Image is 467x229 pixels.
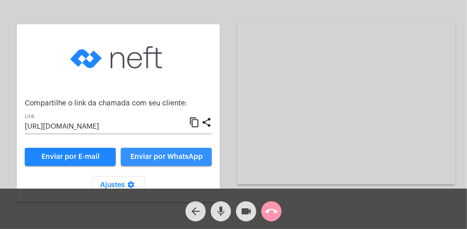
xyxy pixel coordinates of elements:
[125,181,137,193] mat-icon: settings
[240,205,252,217] mat-icon: videocam
[189,117,200,129] mat-icon: content_copy
[121,148,212,166] button: Enviar por WhatsApp
[190,205,202,217] mat-icon: arrow_back
[215,205,227,217] mat-icon: mic
[41,153,100,160] span: Enviar por E-mail
[92,176,145,194] button: Ajustes
[201,117,212,129] mat-icon: share
[265,205,277,217] mat-icon: call_end
[100,182,137,189] span: Ajustes
[130,153,203,160] span: Enviar por WhatsApp
[68,32,169,83] img: logo-neft-novo-2.png
[25,100,212,107] p: Compartilhe o link da chamada com seu cliente:
[25,148,116,166] a: Enviar por E-mail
